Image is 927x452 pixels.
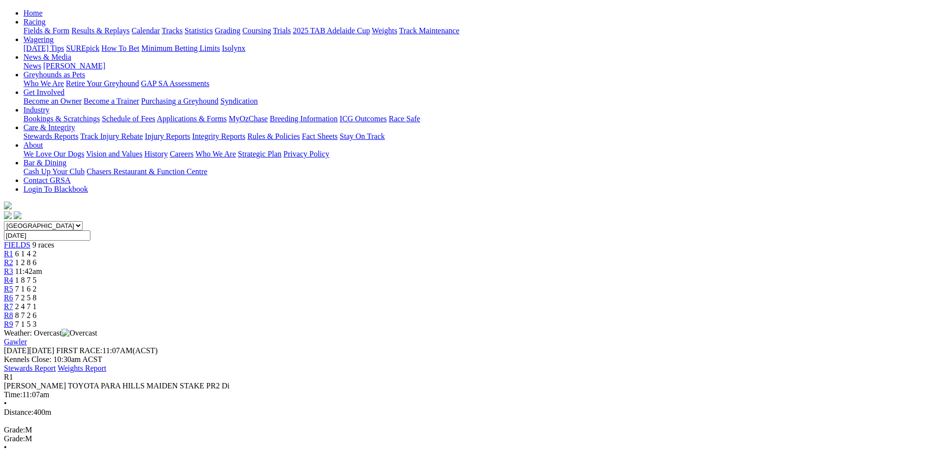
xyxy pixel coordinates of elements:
[293,26,370,35] a: 2025 TAB Adelaide Cup
[15,302,37,311] span: 2 4 7 1
[23,26,69,35] a: Fields & Form
[23,158,66,167] a: Bar & Dining
[215,26,240,35] a: Grading
[23,44,64,52] a: [DATE] Tips
[15,267,42,275] span: 11:42am
[185,26,213,35] a: Statistics
[43,62,105,70] a: [PERSON_NAME]
[4,364,56,372] a: Stewards Report
[4,285,13,293] a: R5
[23,26,923,35] div: Racing
[4,408,33,416] span: Distance:
[23,150,84,158] a: We Love Our Dogs
[229,114,268,123] a: MyOzChase
[162,26,183,35] a: Tracks
[15,294,37,302] span: 7 2 5 8
[4,338,27,346] a: Gawler
[84,97,139,105] a: Become a Trainer
[247,132,300,140] a: Rules & Policies
[23,132,78,140] a: Stewards Reports
[15,285,37,293] span: 7 1 6 2
[23,53,71,61] a: News & Media
[23,79,923,88] div: Greyhounds as Pets
[23,123,75,132] a: Care & Integrity
[141,97,218,105] a: Purchasing a Greyhound
[220,97,258,105] a: Syndication
[14,211,22,219] img: twitter.svg
[23,9,43,17] a: Home
[157,114,227,123] a: Applications & Forms
[23,88,65,96] a: Get Involved
[23,62,923,70] div: News & Media
[4,390,923,399] div: 11:07am
[23,114,923,123] div: Industry
[15,311,37,319] span: 8 7 2 6
[144,150,168,158] a: History
[170,150,194,158] a: Careers
[340,132,385,140] a: Stay On Track
[58,364,107,372] a: Weights Report
[4,426,923,434] div: M
[23,70,85,79] a: Greyhounds as Pets
[66,79,139,88] a: Retire Your Greyhound
[270,114,338,123] a: Breeding Information
[4,434,25,443] span: Grade:
[23,97,923,106] div: Get Involved
[71,26,129,35] a: Results & Replays
[4,311,13,319] a: R8
[4,346,29,355] span: [DATE]
[4,443,7,452] span: •
[15,276,37,284] span: 1 8 7 5
[4,241,30,249] a: FIELDS
[4,276,13,284] a: R4
[15,258,37,267] span: 1 2 8 6
[372,26,397,35] a: Weights
[23,150,923,158] div: About
[86,167,207,176] a: Chasers Restaurant & Function Centre
[4,267,13,275] a: R3
[23,132,923,141] div: Care & Integrity
[23,141,43,149] a: About
[131,26,160,35] a: Calendar
[23,176,70,184] a: Contact GRSA
[4,355,923,364] div: Kennels Close: 10:30am ACST
[23,62,41,70] a: News
[15,249,37,258] span: 6 1 4 2
[23,35,54,44] a: Wagering
[4,382,923,390] div: [PERSON_NAME] TOYOTA PARA HILLS MAIDEN STAKE PR2 Di
[222,44,245,52] a: Isolynx
[4,399,7,407] span: •
[4,390,22,399] span: Time:
[23,185,88,193] a: Login To Blackbook
[4,320,13,328] a: R9
[141,44,220,52] a: Minimum Betting Limits
[62,329,97,338] img: Overcast
[4,202,12,209] img: logo-grsa-white.png
[23,44,923,53] div: Wagering
[80,132,143,140] a: Track Injury Rebate
[66,44,99,52] a: SUREpick
[4,434,923,443] div: M
[4,249,13,258] a: R1
[192,132,245,140] a: Integrity Reports
[283,150,329,158] a: Privacy Policy
[145,132,190,140] a: Injury Reports
[4,329,97,337] span: Weather: Overcast
[23,167,923,176] div: Bar & Dining
[56,346,102,355] span: FIRST RACE:
[4,302,13,311] span: R7
[4,230,90,241] input: Select date
[56,346,158,355] span: 11:07AM(ACST)
[32,241,54,249] span: 9 races
[340,114,387,123] a: ICG Outcomes
[4,258,13,267] a: R2
[23,97,82,105] a: Become an Owner
[4,294,13,302] span: R6
[4,346,54,355] span: [DATE]
[242,26,271,35] a: Coursing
